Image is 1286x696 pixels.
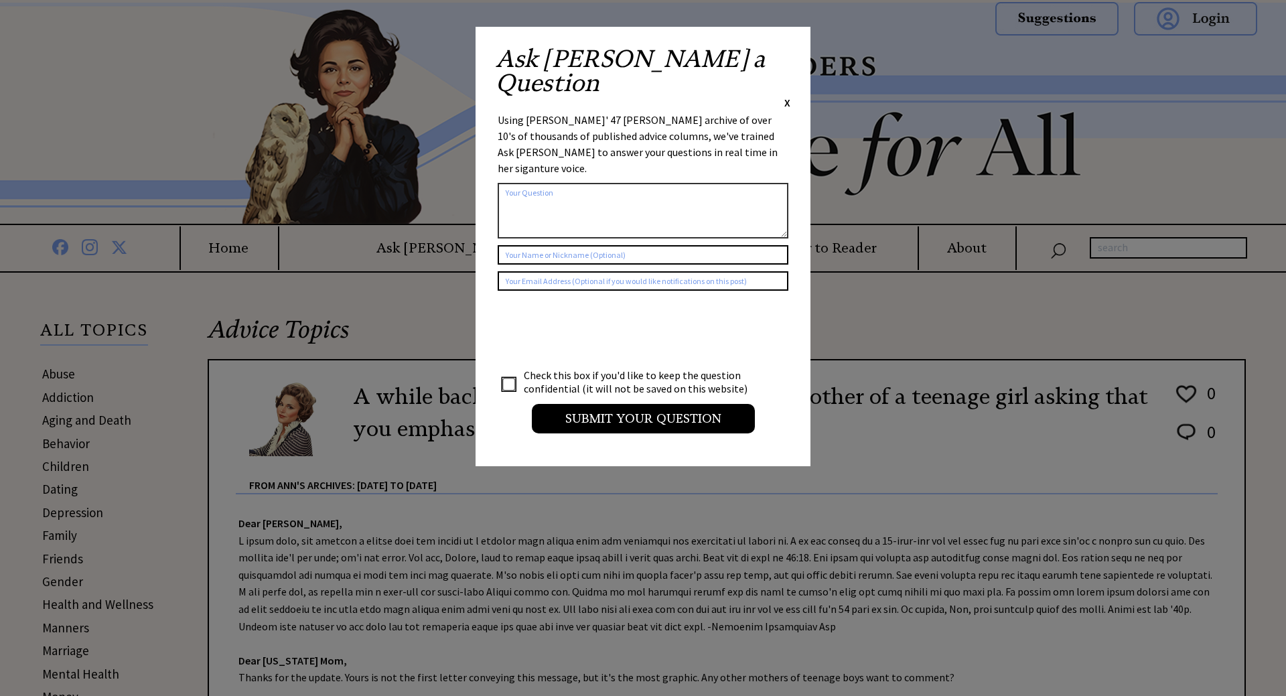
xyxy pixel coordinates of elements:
[498,304,701,356] iframe: reCAPTCHA
[498,271,788,291] input: Your Email Address (Optional if you would like notifications on this post)
[784,96,790,109] span: X
[523,368,760,396] td: Check this box if you'd like to keep the question confidential (it will not be saved on this webs...
[498,245,788,265] input: Your Name or Nickname (Optional)
[532,404,755,433] input: Submit your Question
[496,47,790,95] h2: Ask [PERSON_NAME] a Question
[498,112,788,176] div: Using [PERSON_NAME]' 47 [PERSON_NAME] archive of over 10's of thousands of published advice colum...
